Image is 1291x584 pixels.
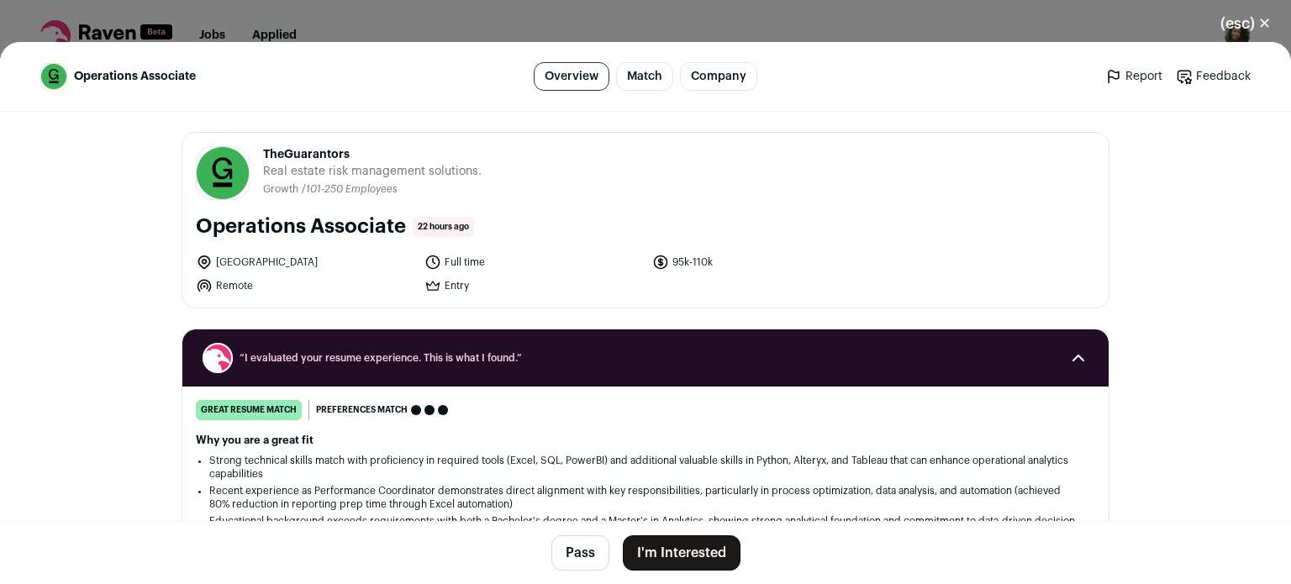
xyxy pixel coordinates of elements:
[680,62,757,91] a: Company
[41,64,66,89] img: 207641b398cfc9c7b504312de2bcf225a8252e74ca0677b3d95d5f7f16ea8e66.png
[263,163,482,180] span: Real estate risk management solutions.
[196,434,1095,447] h2: Why you are a great fit
[196,254,414,271] li: [GEOGRAPHIC_DATA]
[652,254,871,271] li: 95k-110k
[616,62,673,91] a: Match
[316,402,408,418] span: Preferences match
[240,351,1051,365] span: “I evaluated your resume experience. This is what I found.”
[306,184,398,194] span: 101-250 Employees
[424,277,643,294] li: Entry
[1200,5,1291,42] button: Close modal
[413,217,474,237] span: 22 hours ago
[623,535,740,571] button: I'm Interested
[197,147,249,199] img: 207641b398cfc9c7b504312de2bcf225a8252e74ca0677b3d95d5f7f16ea8e66.png
[209,454,1082,481] li: Strong technical skills match with proficiency in required tools (Excel, SQL, PowerBI) and additi...
[196,213,406,240] h1: Operations Associate
[534,62,609,91] a: Overview
[1105,68,1162,85] a: Report
[209,484,1082,511] li: Recent experience as Performance Coordinator demonstrates direct alignment with key responsibilit...
[209,514,1082,541] li: Educational background exceeds requirements with both a Bachelor's degree and a Master's in Analy...
[196,277,414,294] li: Remote
[263,146,482,163] span: TheGuarantors
[302,183,398,196] li: /
[263,183,302,196] li: Growth
[74,68,196,85] span: Operations Associate
[196,400,302,420] div: great resume match
[551,535,609,571] button: Pass
[424,254,643,271] li: Full time
[1176,68,1251,85] a: Feedback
